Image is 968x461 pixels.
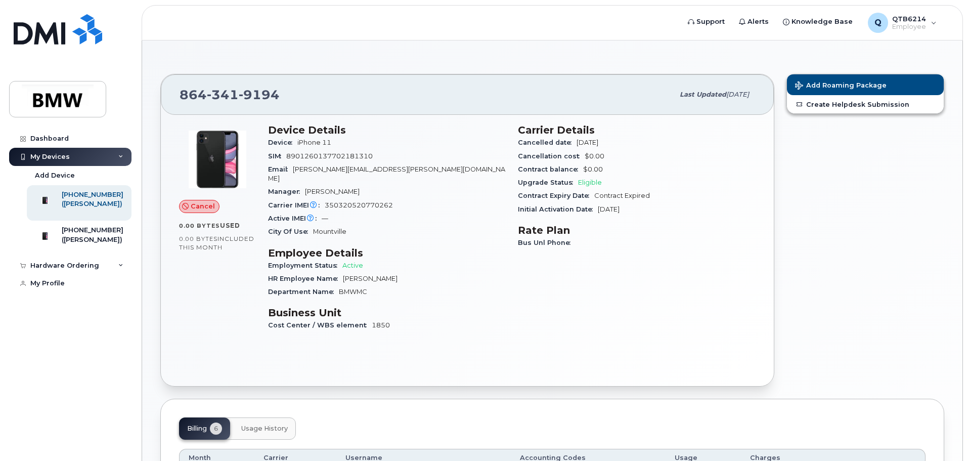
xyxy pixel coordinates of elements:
[268,307,506,319] h3: Business Unit
[924,417,960,453] iframe: Messenger Launcher
[787,95,944,113] a: Create Helpdesk Submission
[325,201,393,209] span: 350320520770262
[680,91,726,98] span: Last updated
[343,275,398,282] span: [PERSON_NAME]
[518,224,756,236] h3: Rate Plan
[268,275,343,282] span: HR Employee Name
[339,288,367,296] span: BMWMC
[518,179,578,186] span: Upgrade Status
[577,139,598,146] span: [DATE]
[313,228,346,235] span: Mountville
[239,87,280,102] span: 9194
[598,205,620,213] span: [DATE]
[585,152,604,160] span: $0.00
[286,152,373,160] span: 8901260137702181310
[518,152,585,160] span: Cancellation cost
[268,201,325,209] span: Carrier IMEI
[268,165,505,182] span: [PERSON_NAME][EMAIL_ADDRESS][PERSON_NAME][DOMAIN_NAME]
[268,228,313,235] span: City Of Use
[268,124,506,136] h3: Device Details
[268,139,297,146] span: Device
[518,205,598,213] span: Initial Activation Date
[187,129,248,190] img: iPhone_11.jpg
[372,321,390,329] span: 1850
[787,74,944,95] button: Add Roaming Package
[518,124,756,136] h3: Carrier Details
[297,139,331,146] span: iPhone 11
[268,247,506,259] h3: Employee Details
[268,262,342,269] span: Employment Status
[518,239,576,246] span: Bus Unl Phone
[305,188,360,195] span: [PERSON_NAME]
[179,222,220,229] span: 0.00 Bytes
[726,91,749,98] span: [DATE]
[795,81,887,91] span: Add Roaming Package
[268,288,339,296] span: Department Name
[268,165,293,173] span: Email
[207,87,239,102] span: 341
[268,188,305,195] span: Manager
[322,215,328,222] span: —
[594,192,650,199] span: Contract Expired
[179,235,217,242] span: 0.00 Bytes
[180,87,280,102] span: 864
[268,321,372,329] span: Cost Center / WBS element
[578,179,602,186] span: Eligible
[241,425,288,433] span: Usage History
[583,165,603,173] span: $0.00
[220,222,240,229] span: used
[191,201,215,211] span: Cancel
[518,139,577,146] span: Cancelled date
[268,152,286,160] span: SIM
[518,192,594,199] span: Contract Expiry Date
[268,215,322,222] span: Active IMEI
[518,165,583,173] span: Contract balance
[342,262,363,269] span: Active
